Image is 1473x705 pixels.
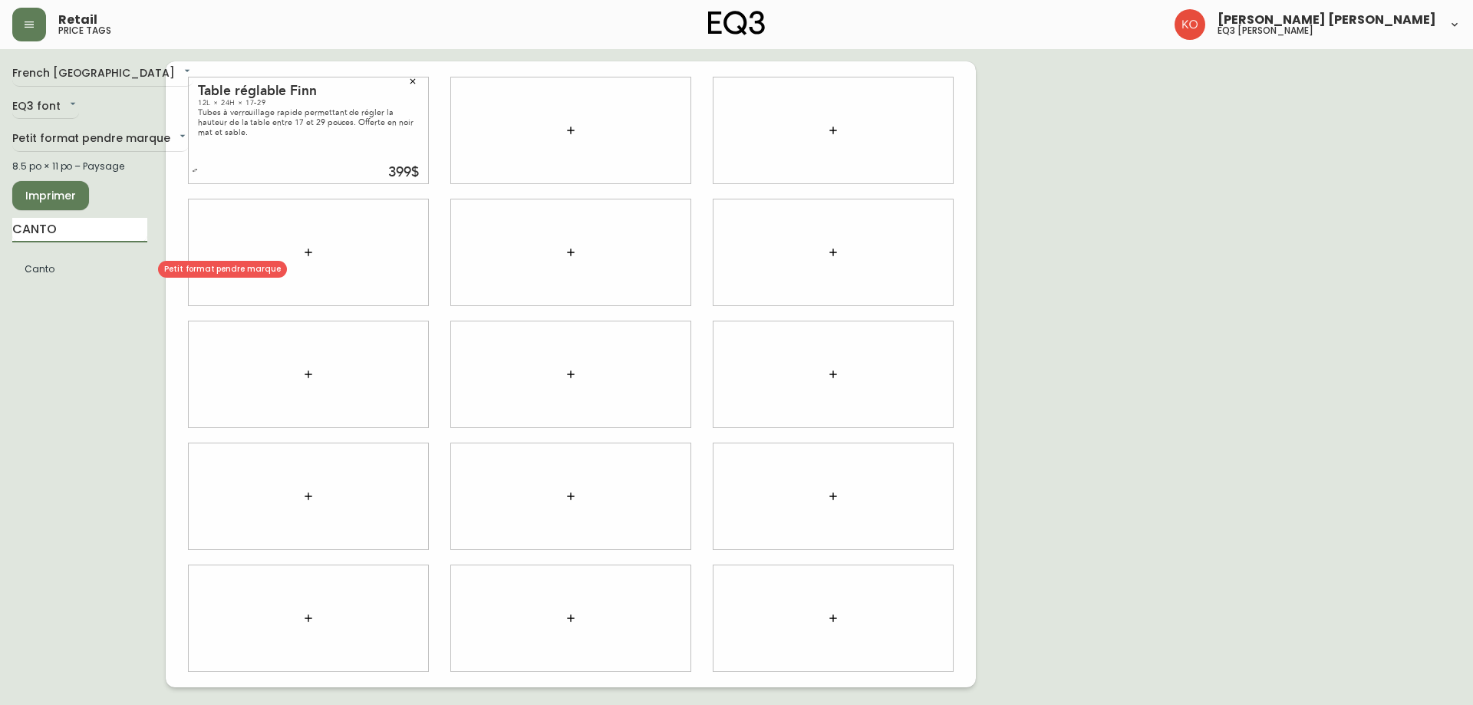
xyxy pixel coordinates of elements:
[25,186,77,206] span: Imprimer
[12,127,189,152] div: Petit format pendre marque
[46,63,212,102] div: Fauteuil inclinable [PERSON_NAME]
[12,160,147,173] div: 8.5 po × 11 po – Paysage
[12,218,147,242] input: Recherche
[46,107,212,121] div: 29.75L × 35.75P × 37H
[12,94,79,120] div: EQ3 font
[1218,26,1313,35] h5: eq3 [PERSON_NAME]
[12,61,193,87] div: French [GEOGRAPHIC_DATA]
[198,107,419,137] div: Tubes à verrouillage rapide permettant de régler la hauteur de la table entre 17 et 29 pouces. Of...
[1218,14,1436,26] span: [PERSON_NAME] [PERSON_NAME]
[12,181,89,210] button: Imprimer
[708,11,765,35] img: logo
[58,14,97,26] span: Retail
[198,98,419,107] div: 12L × 24H × 17-29
[12,256,147,282] li: Canto
[1175,9,1205,40] img: 9beb5e5239b23ed26e0d832b1b8f6f2a
[198,84,419,98] div: Table réglable Finn
[388,166,419,180] div: 399$
[58,26,111,35] h5: price tags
